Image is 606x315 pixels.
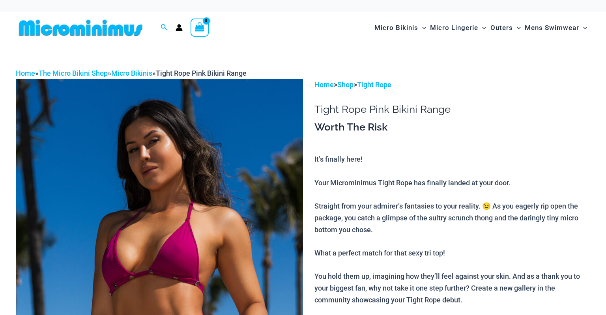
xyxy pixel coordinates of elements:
span: Menu Toggle [418,18,426,38]
a: The Micro Bikini Shop [39,69,108,77]
span: Micro Bikinis [374,18,418,38]
a: Account icon link [176,24,183,31]
a: Home [16,69,35,77]
a: Micro LingerieMenu ToggleMenu Toggle [428,16,488,40]
a: Shop [337,80,353,89]
a: Micro BikinisMenu ToggleMenu Toggle [372,16,428,40]
a: Search icon link [161,23,168,33]
img: MM SHOP LOGO FLAT [16,19,146,37]
a: OutersMenu ToggleMenu Toggle [488,16,523,40]
h3: Worth The Risk [314,121,590,134]
a: Mens SwimwearMenu ToggleMenu Toggle [523,16,589,40]
a: Micro Bikinis [111,69,152,77]
a: Tight Rope [357,80,391,89]
span: Menu Toggle [478,18,486,38]
p: > > [314,79,590,91]
nav: Site Navigation [371,15,590,41]
span: Outers [490,18,513,38]
span: Micro Lingerie [430,18,478,38]
span: Mens Swimwear [525,18,579,38]
a: Home [314,80,334,89]
a: View Shopping Cart, empty [191,19,209,37]
span: Menu Toggle [579,18,587,38]
span: » » » [16,69,247,77]
h1: Tight Rope Pink Bikini Range [314,103,590,116]
span: Menu Toggle [513,18,521,38]
span: Tight Rope Pink Bikini Range [156,69,247,77]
